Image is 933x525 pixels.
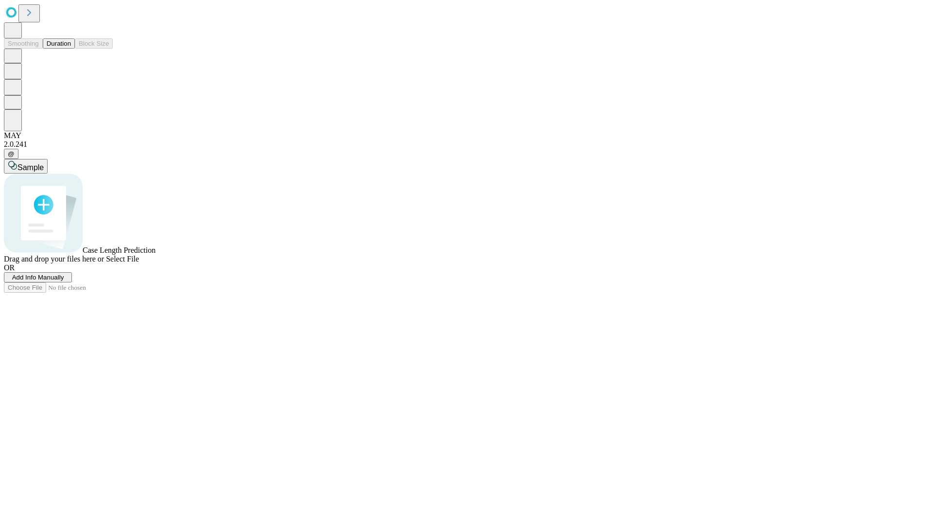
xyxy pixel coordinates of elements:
[4,149,18,159] button: @
[8,150,15,157] span: @
[106,255,139,263] span: Select File
[43,38,75,49] button: Duration
[75,38,113,49] button: Block Size
[4,159,48,174] button: Sample
[17,163,44,172] span: Sample
[4,38,43,49] button: Smoothing
[4,255,104,263] span: Drag and drop your files here or
[83,246,155,254] span: Case Length Prediction
[12,274,64,281] span: Add Info Manually
[4,272,72,282] button: Add Info Manually
[4,140,929,149] div: 2.0.241
[4,263,15,272] span: OR
[4,131,929,140] div: MAY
